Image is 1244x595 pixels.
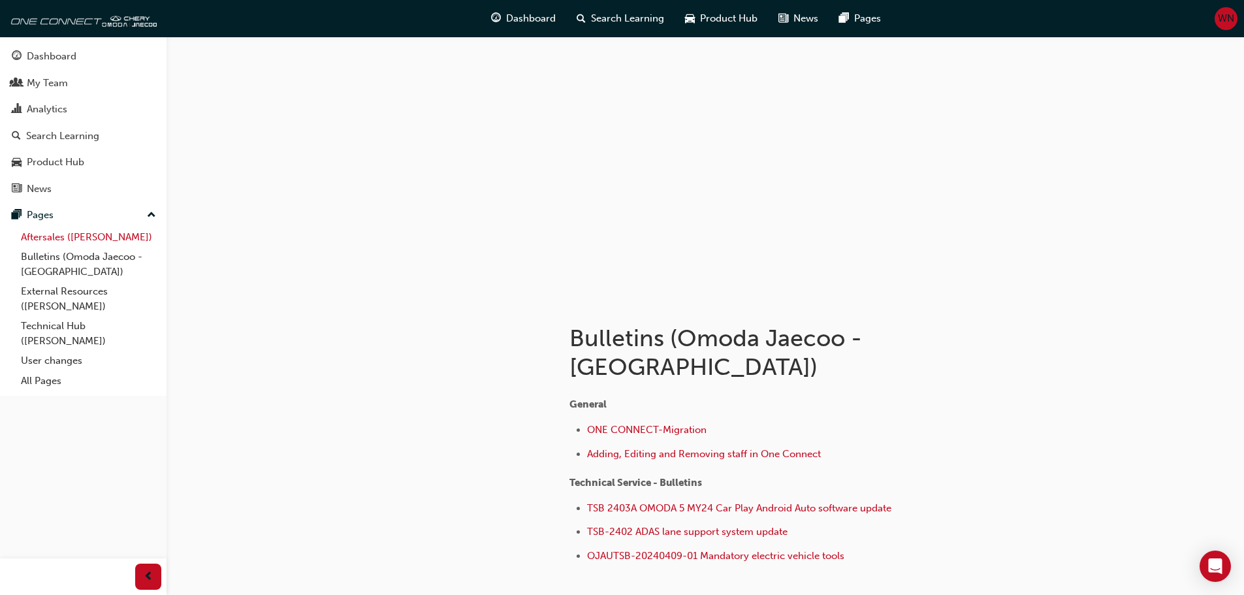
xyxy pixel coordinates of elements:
[26,129,99,144] div: Search Learning
[5,124,161,148] a: Search Learning
[16,371,161,391] a: All Pages
[5,71,161,95] a: My Team
[5,203,161,227] button: Pages
[491,10,501,27] span: guage-icon
[5,177,161,201] a: News
[793,11,818,26] span: News
[12,51,22,63] span: guage-icon
[5,150,161,174] a: Product Hub
[587,526,788,538] a: TSB-2402 ADAS lane support system update
[147,207,156,224] span: up-icon
[1215,7,1237,30] button: WN
[12,157,22,169] span: car-icon
[829,5,891,32] a: pages-iconPages
[12,78,22,89] span: people-icon
[569,398,607,410] span: General
[768,5,829,32] a: news-iconNews
[144,569,153,585] span: prev-icon
[1218,11,1234,26] span: WN
[685,10,695,27] span: car-icon
[27,182,52,197] div: News
[587,424,707,436] a: ONE CONNECT-Migration
[7,5,157,31] img: oneconnect
[27,76,68,91] div: My Team
[5,97,161,121] a: Analytics
[16,281,161,316] a: External Resources ([PERSON_NAME])
[778,10,788,27] span: news-icon
[12,210,22,221] span: pages-icon
[569,324,998,381] h1: Bulletins (Omoda Jaecoo - [GEOGRAPHIC_DATA])
[481,5,566,32] a: guage-iconDashboard
[675,5,768,32] a: car-iconProduct Hub
[854,11,881,26] span: Pages
[12,104,22,116] span: chart-icon
[587,448,821,460] a: Adding, Editing and Removing staff in One Connect
[27,102,67,117] div: Analytics
[506,11,556,26] span: Dashboard
[5,44,161,69] a: Dashboard
[591,11,664,26] span: Search Learning
[16,227,161,248] a: Aftersales ([PERSON_NAME])
[587,502,891,514] a: ​TSB 2403A OMODA 5 MY24 Car Play Android Auto software update
[16,316,161,351] a: Technical Hub ([PERSON_NAME])
[12,184,22,195] span: news-icon
[587,550,844,562] a: OJAUTSB-20240409-01 Mandatory electric vehicle tools
[587,502,891,514] span: TSB 2403A OMODA 5 MY24 Car Play Android Auto software update
[5,42,161,203] button: DashboardMy TeamAnalyticsSearch LearningProduct HubNews
[569,477,702,489] span: Technical Service - Bulletins
[839,10,849,27] span: pages-icon
[566,5,675,32] a: search-iconSearch Learning
[16,351,161,371] a: User changes
[27,155,84,170] div: Product Hub
[1200,551,1231,582] div: Open Intercom Messenger
[700,11,758,26] span: Product Hub
[27,208,54,223] div: Pages
[27,49,76,64] div: Dashboard
[577,10,586,27] span: search-icon
[16,247,161,281] a: Bulletins (Omoda Jaecoo - [GEOGRAPHIC_DATA])
[12,131,21,142] span: search-icon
